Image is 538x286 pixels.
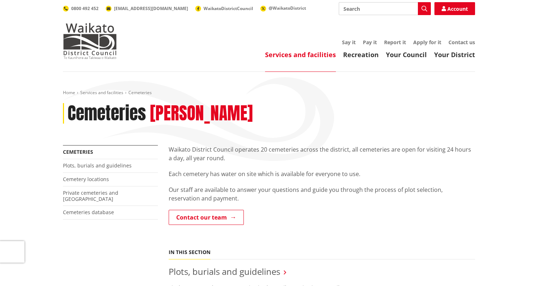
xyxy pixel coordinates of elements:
a: Pay it [363,39,377,46]
a: Services and facilities [265,50,336,59]
a: Account [434,2,475,15]
a: Home [63,89,75,96]
nav: breadcrumb [63,90,475,96]
a: Private cemeteries and [GEOGRAPHIC_DATA] [63,189,118,202]
a: Contact our team [169,210,244,225]
img: Waikato District Council - Te Kaunihera aa Takiwaa o Waikato [63,23,117,59]
a: Cemeteries [63,148,93,155]
span: Cemeteries [128,89,152,96]
a: 0800 492 452 [63,5,99,11]
p: Each cemetery has water on site which is available for everyone to use. [169,170,475,178]
a: @WaikatoDistrict [260,5,306,11]
span: [EMAIL_ADDRESS][DOMAIN_NAME] [114,5,188,11]
a: Plots, burials and guidelines [169,266,280,277]
span: WaikatoDistrictCouncil [204,5,253,11]
a: WaikatoDistrictCouncil [195,5,253,11]
span: 0800 492 452 [71,5,99,11]
a: Cemetery locations [63,176,109,183]
a: Apply for it [413,39,441,46]
h1: Cemeteries [68,103,146,124]
a: Report it [384,39,406,46]
a: Your Council [386,50,427,59]
a: Recreation [343,50,379,59]
a: Services and facilities [80,89,123,96]
p: Waikato District Council operates 20 cemeteries across the district, all cemeteries are open for ... [169,145,475,162]
a: Say it [342,39,356,46]
h5: In this section [169,249,210,255]
a: Contact us [448,39,475,46]
h2: [PERSON_NAME] [150,103,253,124]
a: Your District [434,50,475,59]
span: @WaikatoDistrict [269,5,306,11]
input: Search input [339,2,431,15]
a: Cemeteries database [63,209,114,216]
p: Our staff are available to answer your questions and guide you through the process of plot select... [169,185,475,203]
a: Plots, burials and guidelines [63,162,132,169]
a: [EMAIL_ADDRESS][DOMAIN_NAME] [106,5,188,11]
